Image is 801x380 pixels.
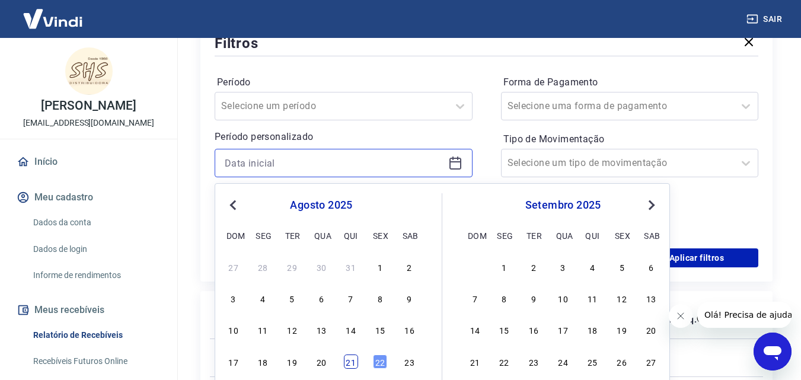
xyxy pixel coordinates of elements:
[644,198,659,212] button: Next Month
[344,228,358,242] div: qui
[526,291,541,305] div: Choose terça-feira, 9 de setembro de 2025
[556,322,570,337] div: Choose quarta-feira, 17 de setembro de 2025
[466,198,660,212] div: setembro 2025
[226,322,241,337] div: Choose domingo, 10 de agosto de 2025
[28,323,163,347] a: Relatório de Recebíveis
[468,228,482,242] div: dom
[644,291,658,305] div: Choose sábado, 13 de setembro de 2025
[344,322,358,337] div: Choose quinta-feira, 14 de agosto de 2025
[526,260,541,274] div: Choose terça-feira, 2 de setembro de 2025
[403,228,417,242] div: sab
[226,355,241,369] div: Choose domingo, 17 de agosto de 2025
[497,355,511,369] div: Choose segunda-feira, 22 de setembro de 2025
[314,291,328,305] div: Choose quarta-feira, 6 de agosto de 2025
[635,248,758,267] button: Aplicar filtros
[314,260,328,274] div: Choose quarta-feira, 30 de julho de 2025
[615,291,629,305] div: Choose sexta-feira, 12 de setembro de 2025
[744,8,787,30] button: Sair
[403,291,417,305] div: Choose sábado, 9 de agosto de 2025
[344,355,358,369] div: Choose quinta-feira, 21 de agosto de 2025
[373,260,387,274] div: Choose sexta-feira, 1 de agosto de 2025
[644,322,658,337] div: Choose sábado, 20 de setembro de 2025
[226,260,241,274] div: Choose domingo, 27 de julho de 2025
[28,210,163,235] a: Dados da conta
[403,355,417,369] div: Choose sábado, 23 de agosto de 2025
[28,349,163,373] a: Recebíveis Futuros Online
[256,291,270,305] div: Choose segunda-feira, 4 de agosto de 2025
[615,260,629,274] div: Choose sexta-feira, 5 de setembro de 2025
[373,228,387,242] div: sex
[585,322,599,337] div: Choose quinta-feira, 18 de setembro de 2025
[585,260,599,274] div: Choose quinta-feira, 4 de setembro de 2025
[28,237,163,261] a: Dados de login
[468,291,482,305] div: Choose domingo, 7 de setembro de 2025
[556,291,570,305] div: Choose quarta-feira, 10 de setembro de 2025
[14,184,163,210] button: Meu cadastro
[497,322,511,337] div: Choose segunda-feira, 15 de setembro de 2025
[225,154,443,172] input: Data inicial
[585,355,599,369] div: Choose quinta-feira, 25 de setembro de 2025
[615,228,629,242] div: sex
[215,34,259,53] h5: Filtros
[373,291,387,305] div: Choose sexta-feira, 8 de agosto de 2025
[585,228,599,242] div: qui
[644,260,658,274] div: Choose sábado, 6 de setembro de 2025
[497,260,511,274] div: Choose segunda-feira, 1 de setembro de 2025
[14,149,163,175] a: Início
[585,291,599,305] div: Choose quinta-feira, 11 de setembro de 2025
[285,260,299,274] div: Choose terça-feira, 29 de julho de 2025
[497,228,511,242] div: seg
[468,260,482,274] div: Choose domingo, 31 de agosto de 2025
[644,355,658,369] div: Choose sábado, 27 de setembro de 2025
[314,355,328,369] div: Choose quarta-feira, 20 de agosto de 2025
[344,260,358,274] div: Choose quinta-feira, 31 de julho de 2025
[7,8,100,18] span: Olá! Precisa de ajuda?
[285,322,299,337] div: Choose terça-feira, 12 de agosto de 2025
[344,291,358,305] div: Choose quinta-feira, 7 de agosto de 2025
[754,333,792,371] iframe: Botão para abrir a janela de mensagens
[225,198,418,212] div: agosto 2025
[403,260,417,274] div: Choose sábado, 2 de agosto de 2025
[285,228,299,242] div: ter
[65,47,113,95] img: 9ebf16b8-e23d-4c4e-a790-90555234a76e.jpeg
[217,75,470,90] label: Período
[526,228,541,242] div: ter
[497,291,511,305] div: Choose segunda-feira, 8 de setembro de 2025
[256,322,270,337] div: Choose segunda-feira, 11 de agosto de 2025
[526,322,541,337] div: Choose terça-feira, 16 de setembro de 2025
[615,322,629,337] div: Choose sexta-feira, 19 de setembro de 2025
[285,291,299,305] div: Choose terça-feira, 5 de agosto de 2025
[256,228,270,242] div: seg
[256,355,270,369] div: Choose segunda-feira, 18 de agosto de 2025
[14,1,91,37] img: Vindi
[468,322,482,337] div: Choose domingo, 14 de setembro de 2025
[373,322,387,337] div: Choose sexta-feira, 15 de agosto de 2025
[28,263,163,288] a: Informe de rendimentos
[526,355,541,369] div: Choose terça-feira, 23 de setembro de 2025
[556,355,570,369] div: Choose quarta-feira, 24 de setembro de 2025
[697,302,792,328] iframe: Mensagem da empresa
[256,260,270,274] div: Choose segunda-feira, 28 de julho de 2025
[468,355,482,369] div: Choose domingo, 21 de setembro de 2025
[314,322,328,337] div: Choose quarta-feira, 13 de agosto de 2025
[556,260,570,274] div: Choose quarta-feira, 3 de setembro de 2025
[615,355,629,369] div: Choose sexta-feira, 26 de setembro de 2025
[41,100,136,112] p: [PERSON_NAME]
[373,355,387,369] div: Choose sexta-feira, 22 de agosto de 2025
[226,228,241,242] div: dom
[285,355,299,369] div: Choose terça-feira, 19 de agosto de 2025
[23,117,154,129] p: [EMAIL_ADDRESS][DOMAIN_NAME]
[314,228,328,242] div: qua
[226,291,241,305] div: Choose domingo, 3 de agosto de 2025
[503,132,757,146] label: Tipo de Movimentação
[556,228,570,242] div: qua
[503,75,757,90] label: Forma de Pagamento
[215,130,473,144] p: Período personalizado
[14,297,163,323] button: Meus recebíveis
[403,322,417,337] div: Choose sábado, 16 de agosto de 2025
[644,228,658,242] div: sab
[226,198,240,212] button: Previous Month
[669,304,693,328] iframe: Fechar mensagem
